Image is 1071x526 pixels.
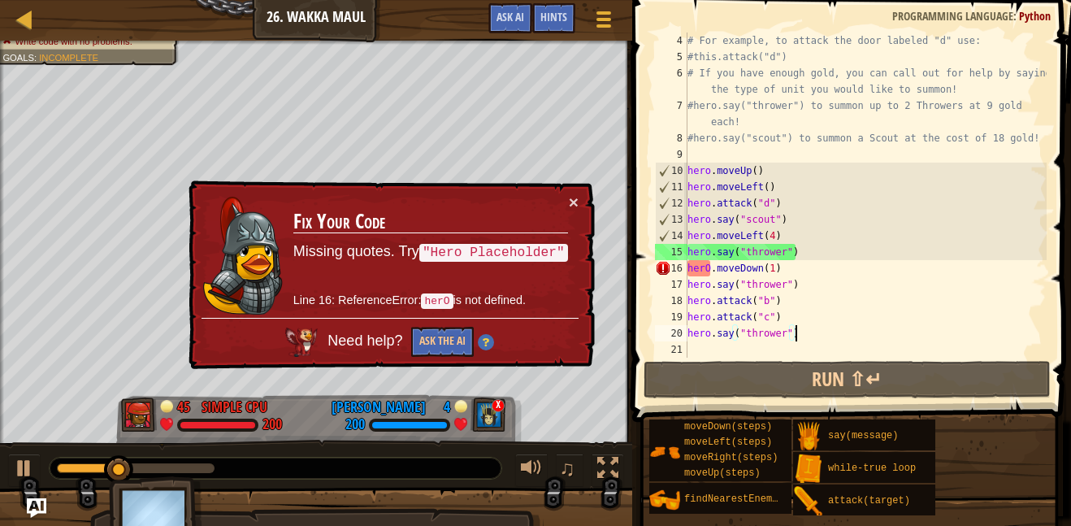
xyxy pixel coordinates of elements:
img: portrait.png [649,485,680,515]
div: 5 [655,49,687,65]
div: 9 [655,146,687,163]
span: while-true loop [828,463,916,474]
button: Ask the AI [411,327,474,357]
div: 6 [655,65,687,98]
span: findNearestEnemy() [684,493,790,505]
img: AI [285,328,318,357]
img: Hint [478,334,494,350]
span: moveRight(steps) [684,452,778,463]
div: Simple CPU [202,397,267,418]
span: ♫ [559,456,575,480]
div: 200 [262,418,282,433]
li: Write code with no problems. [2,35,168,48]
span: Ask AI [496,9,524,24]
img: portrait.png [793,421,824,452]
button: Show game menu [583,3,624,41]
span: Python [1019,8,1051,24]
h3: Fix Your Code [293,211,568,233]
span: say(message) [828,430,898,441]
span: : [1013,8,1019,24]
img: portrait.png [793,486,824,517]
div: 11 [656,179,687,195]
img: thang_avatar_frame.png [470,398,506,432]
div: 8 [655,130,687,146]
div: 4 [655,33,687,49]
button: Ctrl + P: Play [8,454,41,487]
div: 17 [655,276,687,293]
div: 18 [655,293,687,309]
div: 20 [655,325,687,341]
p: Line 16: ReferenceError: is not defined. [293,292,568,310]
div: x [492,399,505,412]
div: 21 [655,341,687,358]
div: 16 [655,260,687,276]
button: Toggle fullscreen [592,454,624,487]
span: Programming language [892,8,1013,24]
div: 13 [656,211,687,228]
button: Adjust volume [515,454,548,487]
code: "Hero Placeholder" [419,244,568,262]
span: Incomplete [39,52,98,63]
p: Missing quotes. Try [293,241,568,263]
img: thang_avatar_frame.png [121,398,157,432]
div: 14 [656,228,687,244]
div: 7 [655,98,687,130]
div: 45 [177,397,193,411]
button: Ask AI [488,3,532,33]
button: ♫ [556,454,583,487]
div: [PERSON_NAME] [332,397,426,418]
img: portrait.png [793,454,824,485]
img: portrait.png [649,437,680,467]
span: Need help? [327,333,406,350]
img: duck_hattori.png [202,197,284,315]
button: × [569,193,579,211]
div: 19 [655,309,687,325]
span: moveUp(steps) [684,467,761,479]
div: 10 [656,163,687,179]
div: 4 [434,397,450,411]
span: attack(target) [828,495,910,506]
span: moveLeft(steps) [684,437,772,448]
button: Ask AI [27,498,46,518]
div: 200 [345,418,365,433]
span: moveDown(steps) [684,421,772,433]
span: Hints [540,9,567,24]
code: herO [421,293,453,309]
div: 12 [656,195,687,211]
span: : [34,52,39,63]
span: Goals [2,52,34,63]
button: Run ⇧↵ [644,361,1051,398]
div: 15 [655,244,687,260]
